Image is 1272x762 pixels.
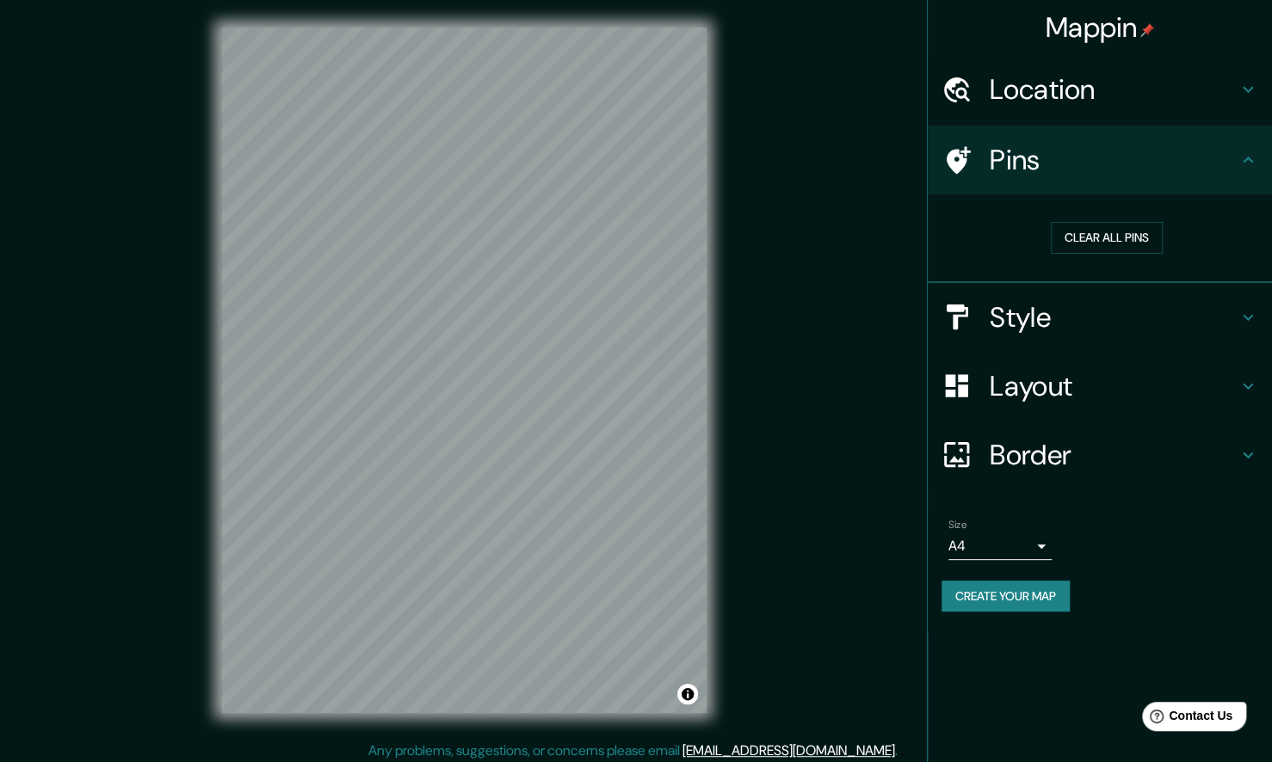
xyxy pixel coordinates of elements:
[898,740,900,761] div: .
[682,741,895,759] a: [EMAIL_ADDRESS][DOMAIN_NAME]
[990,72,1238,107] h4: Location
[928,55,1272,124] div: Location
[928,352,1272,421] div: Layout
[990,300,1238,335] h4: Style
[928,283,1272,352] div: Style
[942,581,1070,612] button: Create your map
[221,28,707,713] canvas: Map
[990,369,1238,403] h4: Layout
[1119,695,1253,743] iframe: Help widget launcher
[928,126,1272,194] div: Pins
[948,532,1052,560] div: A4
[1140,23,1154,37] img: pin-icon.png
[368,740,898,761] p: Any problems, suggestions, or concerns please email .
[677,684,698,704] button: Toggle attribution
[900,740,904,761] div: .
[990,438,1238,472] h4: Border
[990,143,1238,177] h4: Pins
[948,517,966,532] label: Size
[928,421,1272,489] div: Border
[1051,222,1163,254] button: Clear all pins
[1046,10,1155,45] h4: Mappin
